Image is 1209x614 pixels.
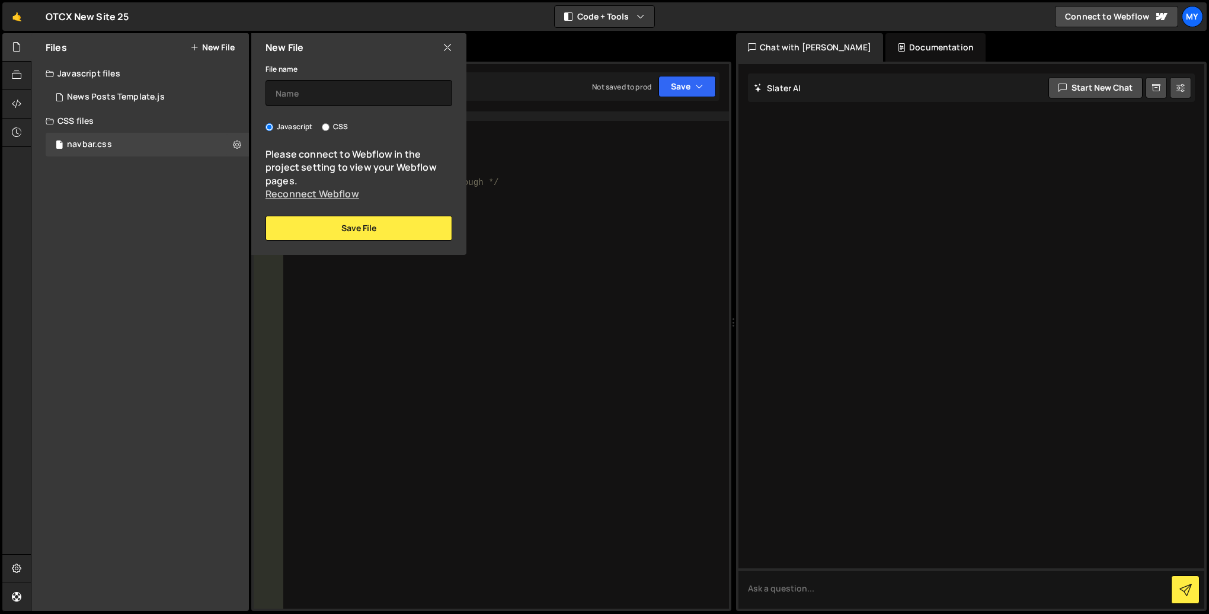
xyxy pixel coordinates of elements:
[754,82,801,94] h2: Slater AI
[1055,6,1178,27] a: Connect to Webflow
[46,41,67,54] h2: Files
[592,82,651,92] div: Not saved to prod
[266,63,298,75] label: File name
[266,123,273,131] input: Javascript
[322,121,348,133] label: CSS
[555,6,654,27] button: Code + Tools
[658,76,716,97] button: Save
[31,109,249,133] div: CSS files
[736,33,883,62] div: Chat with [PERSON_NAME]
[46,85,249,109] div: 16688/45584.js
[31,62,249,85] div: Javascript files
[46,9,129,24] div: OTCX New Site 25
[322,123,330,131] input: CSS
[266,148,452,201] div: Please connect to Webflow in the project setting to view your Webflow pages.
[266,216,452,241] button: Save File
[266,41,303,54] h2: New File
[67,139,112,150] div: navbar.css
[190,43,235,52] button: New File
[2,2,31,31] a: 🤙
[46,133,249,156] div: 16688/46716.css
[266,121,313,133] label: Javascript
[67,92,165,103] div: News Posts Template.js
[266,80,452,106] input: Name
[1048,77,1143,98] button: Start new chat
[1182,6,1203,27] a: My
[885,33,986,62] div: Documentation
[266,187,359,200] a: Reconnect Webflow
